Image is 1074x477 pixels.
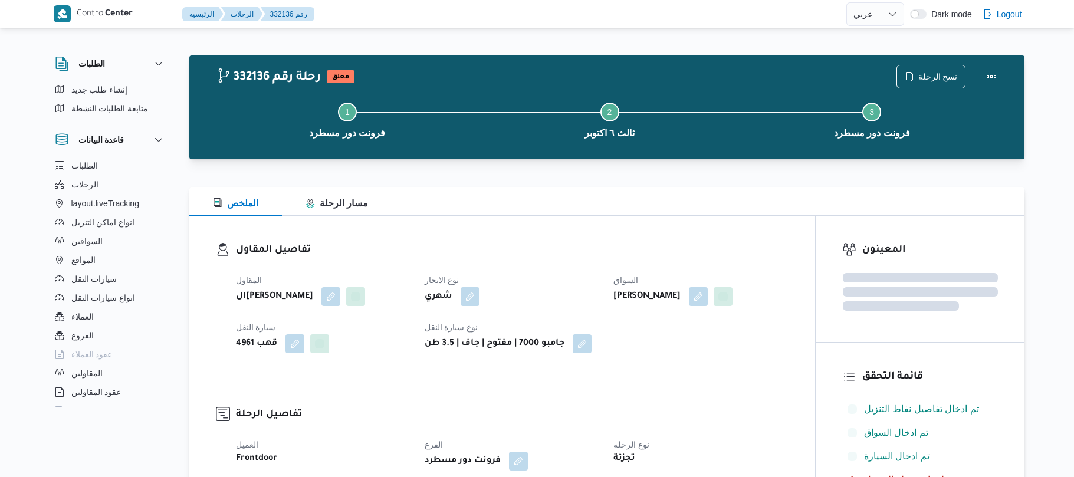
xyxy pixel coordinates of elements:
[71,196,139,210] span: layout.liveTracking
[78,133,124,147] h3: قاعدة البيانات
[236,242,789,258] h3: تفاصيل المقاول
[869,107,874,117] span: 3
[980,65,1003,88] button: Actions
[71,253,96,267] span: المواقع
[71,310,94,324] span: العملاء
[236,407,789,423] h3: تفاصيل الرحلة
[327,70,354,83] span: معلق
[216,70,321,85] h2: 332136 رحلة رقم
[613,440,649,449] span: نوع الرحله
[607,107,612,117] span: 2
[71,101,149,116] span: متابعة الطلبات النشطة
[71,215,135,229] span: انواع اماكن التنزيل
[71,177,98,192] span: الرحلات
[221,7,263,21] button: الرحلات
[71,83,128,97] span: إنشاء طلب جديد
[613,290,681,304] b: [PERSON_NAME]
[236,440,258,449] span: العميل
[332,74,349,81] b: معلق
[71,347,113,361] span: عقود العملاء
[105,9,133,19] b: Center
[425,440,443,449] span: الفرع
[50,99,170,118] button: متابعة الطلبات النشطة
[50,364,170,383] button: المقاولين
[896,65,965,88] button: نسخ الرحلة
[50,345,170,364] button: عقود العملاء
[71,159,98,173] span: الطلبات
[45,80,175,123] div: الطلبات
[71,234,103,248] span: السواقين
[50,326,170,345] button: الفروع
[55,133,166,147] button: قاعدة البيانات
[213,198,258,208] span: الملخص
[864,451,930,461] span: تم ادخال السيارة
[45,156,175,412] div: قاعدة البيانات
[55,57,166,71] button: الطلبات
[862,369,998,385] h3: قائمة التحقق
[71,404,120,418] span: اجهزة التليفون
[50,288,170,307] button: انواع سيارات النقل
[236,323,276,332] span: سيارة النقل
[306,198,368,208] span: مسار الرحلة
[918,70,958,84] span: نسخ الرحلة
[997,7,1022,21] span: Logout
[978,2,1027,26] button: Logout
[843,447,998,466] button: تم ادخال السيارة
[71,385,121,399] span: عقود المقاولين
[864,402,979,416] span: تم ادخال تفاصيل نفاط التنزيل
[54,5,71,22] img: X8yXhbKr1z7QwAAAABJRU5ErkJggg==
[613,275,638,285] span: السواق
[425,275,459,285] span: نوع الايجار
[50,175,170,194] button: الرحلات
[50,269,170,288] button: سيارات النقل
[50,251,170,269] button: المواقع
[309,126,385,140] span: فرونت دور مسطرد
[741,88,1003,150] button: فرونت دور مسطرد
[613,452,635,466] b: تجزئة
[50,307,170,326] button: العملاء
[50,194,170,213] button: layout.liveTracking
[843,423,998,442] button: تم ادخال السواق
[216,88,479,150] button: فرونت دور مسطرد
[50,232,170,251] button: السواقين
[50,80,170,99] button: إنشاء طلب جديد
[425,323,478,332] span: نوع سيارة النقل
[478,88,741,150] button: ثالث ٦ اكتوبر
[834,126,910,140] span: فرونت دور مسطرد
[236,452,277,466] b: Frontdoor
[71,291,136,305] span: انواع سيارات النقل
[50,402,170,420] button: اجهزة التليفون
[71,328,94,343] span: الفروع
[425,454,501,468] b: فرونت دور مسطرد
[927,9,971,19] span: Dark mode
[864,449,930,463] span: تم ادخال السيارة
[50,383,170,402] button: عقود المقاولين
[50,156,170,175] button: الطلبات
[425,290,452,304] b: شهري
[425,337,564,351] b: جامبو 7000 | مفتوح | جاف | 3.5 طن
[584,126,635,140] span: ثالث ٦ اكتوبر
[864,404,979,414] span: تم ادخال تفاصيل نفاط التنزيل
[862,242,998,258] h3: المعينون
[864,426,928,440] span: تم ادخال السواق
[843,400,998,419] button: تم ادخال تفاصيل نفاط التنزيل
[78,57,105,71] h3: الطلبات
[182,7,224,21] button: الرئيسيه
[236,337,277,351] b: قهب 4961
[236,290,313,304] b: ال[PERSON_NAME]
[261,7,314,21] button: 332136 رقم
[236,275,262,285] span: المقاول
[71,272,117,286] span: سيارات النقل
[71,366,103,380] span: المقاولين
[50,213,170,232] button: انواع اماكن التنزيل
[864,427,928,437] span: تم ادخال السواق
[345,107,350,117] span: 1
